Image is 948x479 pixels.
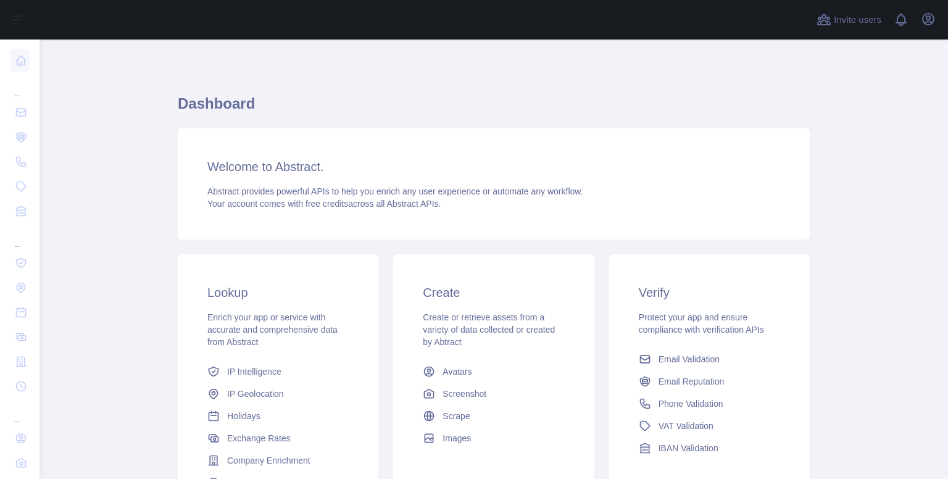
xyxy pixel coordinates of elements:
a: Email Validation [634,348,785,370]
span: Email Reputation [659,375,725,388]
span: IP Intelligence [227,365,281,378]
a: Phone Validation [634,393,785,415]
span: VAT Validation [659,420,713,432]
span: Protect your app and ensure compliance with verification APIs [639,312,764,335]
div: ... [10,74,30,99]
a: Holidays [202,405,354,427]
span: Avatars [443,365,472,378]
h3: Lookup [207,284,349,301]
h3: Welcome to Abstract. [207,158,780,175]
a: Company Enrichment [202,449,354,472]
span: Invite users [834,13,881,27]
span: IBAN Validation [659,442,718,454]
h1: Dashboard [178,94,810,123]
span: Exchange Rates [227,432,291,444]
h3: Verify [639,284,780,301]
button: Invite users [814,10,884,30]
a: Scrape [418,405,569,427]
a: Exchange Rates [202,427,354,449]
span: Enrich your app or service with accurate and comprehensive data from Abstract [207,312,338,347]
span: Create or retrieve assets from a variety of data collected or created by Abtract [423,312,555,347]
span: free credits [306,199,348,209]
a: Email Reputation [634,370,785,393]
span: Scrape [443,410,470,422]
span: Phone Validation [659,398,723,410]
span: Email Validation [659,353,720,365]
span: IP Geolocation [227,388,284,400]
a: IP Intelligence [202,360,354,383]
h3: Create [423,284,564,301]
span: Abstract provides powerful APIs to help you enrich any user experience or automate any workflow. [207,186,583,196]
span: Images [443,432,471,444]
span: Screenshot [443,388,486,400]
div: ... [10,400,30,425]
a: VAT Validation [634,415,785,437]
a: Avatars [418,360,569,383]
a: Screenshot [418,383,569,405]
a: Images [418,427,569,449]
span: Holidays [227,410,260,422]
div: ... [10,225,30,249]
a: IBAN Validation [634,437,785,459]
span: Your account comes with across all Abstract APIs. [207,199,441,209]
span: Company Enrichment [227,454,310,467]
a: IP Geolocation [202,383,354,405]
